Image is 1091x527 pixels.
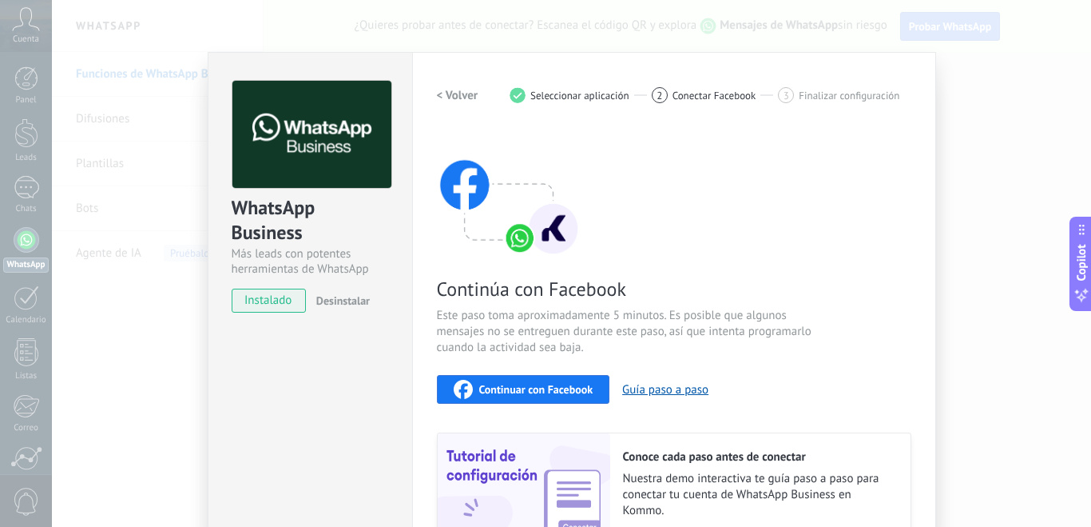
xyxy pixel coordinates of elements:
[1073,244,1089,281] span: Copilot
[437,375,610,404] button: Continuar con Facebook
[232,81,391,189] img: logo_main.png
[437,88,478,103] h2: < Volver
[310,289,370,313] button: Desinstalar
[232,195,389,246] div: WhatsApp Business
[623,471,895,519] span: Nuestra demo interactiva te guía paso a paso para conectar tu cuenta de WhatsApp Business en Kommo.
[672,90,756,102] span: Conectar Facebook
[232,246,389,277] div: Más leads con potentes herramientas de WhatsApp
[437,129,581,257] img: connect with facebook
[437,81,478,110] button: < Volver
[622,382,708,397] button: Guía paso a paso
[479,384,593,395] span: Continuar con Facebook
[784,89,789,102] span: 3
[799,90,899,102] span: Finalizar configuración
[437,277,817,301] span: Continúa con Facebook
[316,293,370,308] span: Desinstalar
[437,308,817,356] span: Este paso toma aproximadamente 5 minutos. Es posible que algunos mensajes no se entreguen durante...
[657,89,662,102] span: 2
[623,449,895,465] h2: Conoce cada paso antes de conectar
[530,90,629,102] span: Seleccionar aplicación
[232,289,305,313] span: instalado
